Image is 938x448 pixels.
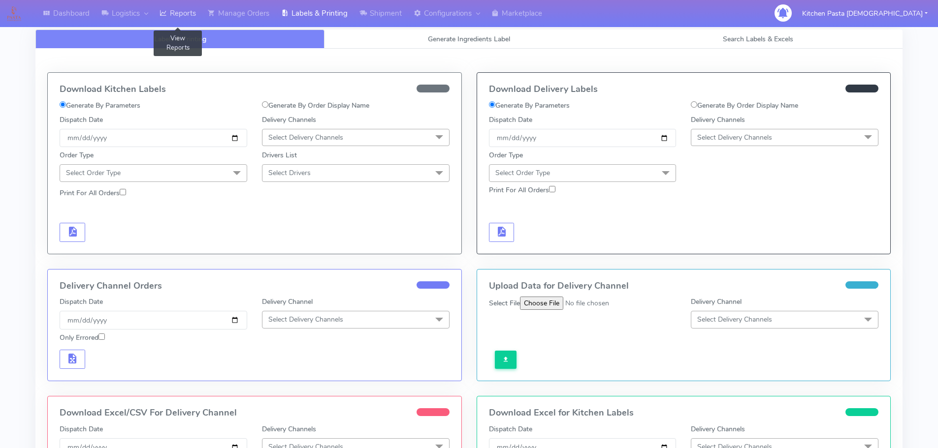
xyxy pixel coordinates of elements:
[60,115,103,125] label: Dispatch Date
[489,281,879,291] h4: Upload Data for Delivery Channel
[691,297,742,307] label: Delivery Channel
[262,115,316,125] label: Delivery Channels
[60,408,450,418] h4: Download Excel/CSV For Delivery Channel
[262,150,297,160] label: Drivers List
[154,34,206,44] span: Labels & Printing
[489,100,570,111] label: Generate By Parameters
[60,150,94,160] label: Order Type
[691,115,745,125] label: Delivery Channels
[60,100,140,111] label: Generate By Parameters
[691,424,745,434] label: Delivery Channels
[489,298,520,308] label: Select File
[489,408,879,418] h4: Download Excel for Kitchen Labels
[495,168,550,178] span: Select Order Type
[489,101,495,108] input: Generate By Parameters
[691,101,697,108] input: Generate By Order Display Name
[795,3,935,24] button: Kitchen Pasta [DEMOGRAPHIC_DATA]
[60,85,450,94] h4: Download Kitchen Labels
[262,424,316,434] label: Delivery Channels
[697,315,772,324] span: Select Delivery Channels
[120,189,126,195] input: Print For All Orders
[268,168,311,178] span: Select Drivers
[262,101,268,108] input: Generate By Order Display Name
[35,30,903,49] ul: Tabs
[489,150,523,160] label: Order Type
[697,133,772,142] span: Select Delivery Channels
[262,100,369,111] label: Generate By Order Display Name
[60,424,103,434] label: Dispatch Date
[549,186,555,192] input: Print For All Orders
[691,100,798,111] label: Generate By Order Display Name
[98,333,105,340] input: Only Errored
[428,34,510,44] span: Generate Ingredients Label
[60,101,66,108] input: Generate By Parameters
[60,188,126,198] label: Print For All Orders
[66,168,121,178] span: Select Order Type
[489,115,532,125] label: Dispatch Date
[60,332,105,343] label: Only Errored
[60,281,450,291] h4: Delivery Channel Orders
[262,297,313,307] label: Delivery Channel
[268,315,343,324] span: Select Delivery Channels
[723,34,793,44] span: Search Labels & Excels
[268,133,343,142] span: Select Delivery Channels
[489,85,879,94] h4: Download Delivery Labels
[489,185,555,195] label: Print For All Orders
[489,424,532,434] label: Dispatch Date
[60,297,103,307] label: Dispatch Date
